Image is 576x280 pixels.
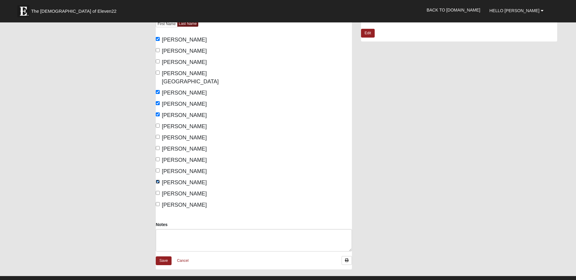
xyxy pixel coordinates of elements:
a: First Name [156,21,178,27]
span: [PERSON_NAME] [162,112,207,118]
span: [PERSON_NAME] [162,90,207,96]
span: [PERSON_NAME] [162,146,207,152]
span: [PERSON_NAME] [162,48,207,54]
input: [PERSON_NAME] [156,37,160,41]
span: [PERSON_NAME] [162,202,207,208]
input: [PERSON_NAME] [156,59,160,63]
span: [PERSON_NAME] [162,168,207,174]
span: [PERSON_NAME] [162,37,207,43]
span: [PERSON_NAME] [162,135,207,141]
a: Cancel [173,256,193,265]
a: Hello [PERSON_NAME] [485,3,548,18]
span: [PERSON_NAME] [162,123,207,129]
span: [PERSON_NAME] [162,191,207,197]
input: [PERSON_NAME] [156,180,160,184]
input: [PERSON_NAME] [156,48,160,52]
a: Edit [361,29,375,38]
span: [PERSON_NAME] [162,101,207,107]
input: [PERSON_NAME] [156,124,160,128]
span: [PERSON_NAME] [162,179,207,185]
a: Print Attendance Roster [342,256,352,265]
span: [PERSON_NAME] [162,59,207,65]
span: [PERSON_NAME] [162,157,207,163]
input: [PERSON_NAME] [156,135,160,139]
input: [PERSON_NAME] [156,146,160,150]
span: The [DEMOGRAPHIC_DATA] of Eleven22 [31,8,116,14]
a: Save [156,256,172,265]
input: [PERSON_NAME] [156,90,160,94]
a: The [DEMOGRAPHIC_DATA] of Eleven22 [14,2,136,17]
a: Back to [DOMAIN_NAME] [422,2,485,18]
input: [PERSON_NAME] [156,101,160,105]
a: Last Name [177,21,198,27]
input: [PERSON_NAME] [156,168,160,172]
span: [PERSON_NAME][GEOGRAPHIC_DATA] [162,70,219,85]
input: [PERSON_NAME] [156,112,160,116]
label: Notes [156,222,168,228]
input: [PERSON_NAME] [156,157,160,161]
img: Eleven22 logo [17,5,29,17]
input: [PERSON_NAME][GEOGRAPHIC_DATA] [156,71,160,75]
span: Hello [PERSON_NAME] [489,8,540,13]
input: [PERSON_NAME] [156,202,160,206]
input: [PERSON_NAME] [156,191,160,195]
